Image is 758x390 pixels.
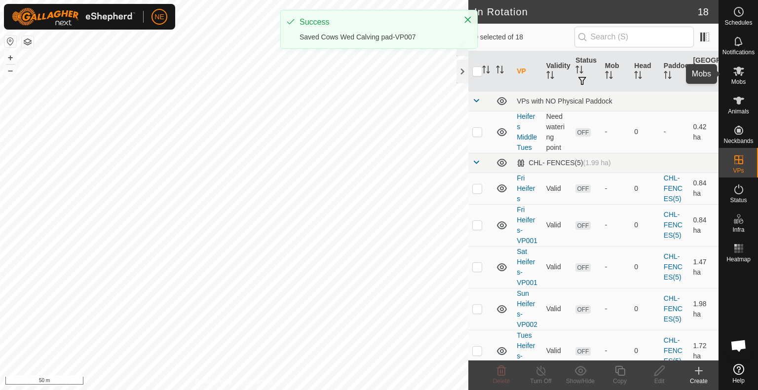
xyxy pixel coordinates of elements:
[724,331,754,360] div: Open chat
[605,183,627,194] div: -
[605,127,627,137] div: -
[300,32,454,42] div: Saved Cows Wed Calving pad-VP007
[542,51,572,92] th: Validity
[664,72,672,80] p-sorticon: Activate to sort
[461,13,475,27] button: Close
[517,248,537,286] a: Sat Heifers-VP001
[474,32,574,42] span: 0 selected of 18
[542,173,572,204] td: Valid
[574,27,694,47] input: Search (S)
[605,72,613,80] p-sorticon: Activate to sort
[542,246,572,288] td: Valid
[664,294,682,323] a: CHL- FENCES(5)
[4,52,16,64] button: +
[517,289,537,328] a: Sun Heifers-VP002
[726,256,751,262] span: Heatmap
[517,206,537,245] a: Fri Heifers-VP001
[300,16,454,28] div: Success
[630,330,660,372] td: 0
[689,288,719,330] td: 1.98 ha
[630,111,660,153] td: 0
[542,330,572,372] td: Valid
[689,173,719,204] td: 0.84 ha
[575,221,590,230] span: OFF
[634,72,642,80] p-sorticon: Activate to sort
[575,347,590,355] span: OFF
[575,263,590,272] span: OFF
[693,77,701,85] p-sorticon: Activate to sort
[542,111,572,153] td: Need watering point
[4,65,16,76] button: –
[575,67,583,75] p-sorticon: Activate to sort
[689,111,719,153] td: 0.42 ha
[722,49,755,55] span: Notifications
[12,8,135,26] img: Gallagher Logo
[719,360,758,388] a: Help
[660,51,689,92] th: Paddock
[679,377,719,386] div: Create
[630,246,660,288] td: 0
[493,378,510,385] span: Delete
[575,128,590,137] span: OFF
[513,51,542,92] th: VP
[730,197,747,203] span: Status
[664,211,682,239] a: CHL- FENCES(5)
[664,174,682,203] a: CHL- FENCES(5)
[517,331,537,370] a: Tues Heifers-VP003
[571,51,601,92] th: Status
[664,336,682,365] a: CHL- FENCES(5)
[605,346,627,356] div: -
[689,246,719,288] td: 1.47 ha
[732,378,745,384] span: Help
[731,79,746,85] span: Mobs
[517,97,715,105] div: VPs with NO Physical Paddock
[583,159,611,167] span: (1.99 ha)
[474,6,698,18] h2: In Rotation
[728,108,749,114] span: Animals
[546,72,554,80] p-sorticon: Activate to sort
[605,262,627,272] div: -
[689,51,719,92] th: [GEOGRAPHIC_DATA] Area
[605,304,627,314] div: -
[154,12,164,22] span: NE
[22,36,34,48] button: Map Layers
[630,173,660,204] td: 0
[521,377,561,386] div: Turn Off
[542,288,572,330] td: Valid
[630,51,660,92] th: Head
[601,51,631,92] th: Mob
[517,112,537,151] a: Heifers Middle Tues
[575,184,590,193] span: OFF
[605,220,627,230] div: -
[732,227,744,233] span: Infra
[517,159,611,167] div: CHL- FENCES(5)
[482,67,490,75] p-sorticon: Activate to sort
[698,4,709,19] span: 18
[517,174,535,203] a: Fri Heifers
[664,252,682,281] a: CHL- FENCES(5)
[689,330,719,372] td: 1.72 ha
[575,305,590,314] span: OFF
[723,138,753,144] span: Neckbands
[600,377,640,386] div: Copy
[630,204,660,246] td: 0
[660,111,689,153] td: -
[542,204,572,246] td: Valid
[640,377,679,386] div: Edit
[630,288,660,330] td: 0
[689,204,719,246] td: 0.84 ha
[733,168,744,174] span: VPs
[724,20,752,26] span: Schedules
[244,377,273,386] a: Contact Us
[4,35,16,47] button: Reset Map
[496,67,504,75] p-sorticon: Activate to sort
[561,377,600,386] div: Show/Hide
[195,377,232,386] a: Privacy Policy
